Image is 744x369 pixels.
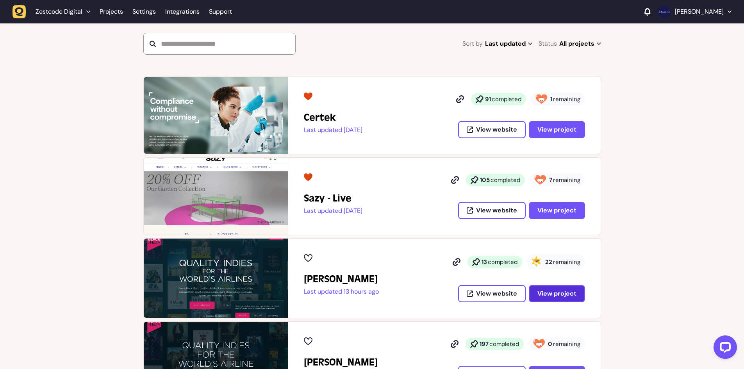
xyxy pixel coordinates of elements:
img: Sazy - Live [144,158,288,235]
span: remaining [553,176,580,184]
span: View project [537,289,576,298]
button: Zestcode Digital [12,5,95,19]
span: completed [489,340,519,348]
button: View website [458,121,526,138]
p: [PERSON_NAME] [675,8,724,16]
a: Settings [132,5,156,19]
span: remaining [553,340,580,348]
strong: 1 [550,95,552,103]
button: View website [458,202,526,219]
a: Support [209,8,232,16]
span: View website [476,127,517,133]
p: Last updated [DATE] [304,207,362,215]
span: Zestcode Digital [36,8,82,16]
span: View website [476,291,517,297]
span: completed [488,258,517,266]
strong: 13 [482,258,487,266]
button: View project [529,121,585,138]
strong: 105 [480,176,490,184]
a: Integrations [165,5,200,19]
span: View website [476,207,517,214]
a: Projects [100,5,123,19]
h2: Sazy - Live [304,192,362,205]
span: View project [537,206,576,214]
span: Last updated [485,38,532,49]
span: completed [491,176,520,184]
span: completed [492,95,521,103]
button: [PERSON_NAME] [658,5,732,18]
span: Sort by [462,38,483,49]
strong: 91 [485,95,491,103]
p: Last updated [DATE] [304,126,362,134]
h2: Certek [304,111,362,124]
button: View website [458,285,526,302]
span: remaining [553,258,580,266]
h2: Penny Black [304,356,378,369]
strong: 22 [545,258,552,266]
img: Certek [144,77,288,154]
strong: 197 [480,340,489,348]
p: Last updated 13 hours ago [304,288,379,296]
strong: 7 [549,176,552,184]
span: Status [539,38,557,49]
button: View project [529,285,585,302]
h2: Penny Black [304,273,379,285]
img: Penny Black [144,239,288,318]
span: View project [537,125,576,134]
img: Harry Robinson [658,5,671,18]
button: View project [529,202,585,219]
strong: 0 [548,340,552,348]
span: remaining [553,95,580,103]
span: All projects [559,38,601,49]
iframe: LiveChat chat widget [707,332,740,365]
